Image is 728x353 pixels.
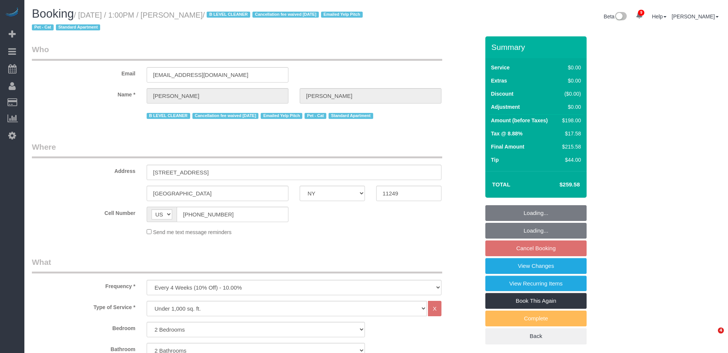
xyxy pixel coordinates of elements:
[56,24,101,30] span: Standard Apartment
[718,327,724,333] span: 4
[252,12,319,18] span: Cancellation fee waived [DATE]
[485,293,587,309] a: Book This Again
[147,186,288,201] input: City
[26,67,141,77] label: Email
[485,276,587,291] a: View Recurring Items
[485,328,587,344] a: Back
[491,143,524,150] label: Final Amount
[177,207,288,222] input: Cell Number
[147,88,288,104] input: First Name
[559,117,581,124] div: $198.00
[26,322,141,332] label: Bedroom
[632,8,647,24] a: 9
[491,103,520,111] label: Adjustment
[32,24,54,30] span: Pet - Cat
[26,88,141,98] label: Name *
[26,207,141,217] label: Cell Number
[652,14,666,20] a: Help
[492,181,510,188] strong: Total
[614,12,627,22] img: New interface
[672,14,719,20] a: [PERSON_NAME]
[32,7,74,20] span: Booking
[26,165,141,175] label: Address
[26,280,141,290] label: Frequency *
[604,14,627,20] a: Beta
[26,343,141,353] label: Bathroom
[491,90,513,98] label: Discount
[559,130,581,137] div: $17.58
[147,113,190,119] span: B LEVEL CLEANER
[147,67,288,83] input: Email
[485,258,587,274] a: View Changes
[32,44,442,61] legend: Who
[638,10,644,16] span: 9
[192,113,259,119] span: Cancellation fee waived [DATE]
[32,257,442,273] legend: What
[702,327,720,345] iframe: Intercom live chat
[559,64,581,71] div: $0.00
[491,117,548,124] label: Amount (before Taxes)
[376,186,441,201] input: Zip Code
[559,103,581,111] div: $0.00
[261,113,302,119] span: Emailed Yelp Pitch
[491,43,583,51] h3: Summary
[559,90,581,98] div: ($0.00)
[32,11,365,32] small: / [DATE] / 1:00PM / [PERSON_NAME]
[491,156,499,164] label: Tip
[153,229,231,235] span: Send me text message reminders
[5,8,20,18] img: Automaid Logo
[559,143,581,150] div: $215.58
[26,301,141,311] label: Type of Service *
[537,182,580,188] h4: $259.58
[491,130,522,137] label: Tax @ 8.88%
[207,12,250,18] span: B LEVEL CLEANER
[559,156,581,164] div: $44.00
[559,77,581,84] div: $0.00
[32,141,442,158] legend: Where
[305,113,326,119] span: Pet - Cat
[321,12,363,18] span: Emailed Yelp Pitch
[491,77,507,84] label: Extras
[300,88,441,104] input: Last Name
[491,64,510,71] label: Service
[329,113,373,119] span: Standard Apartment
